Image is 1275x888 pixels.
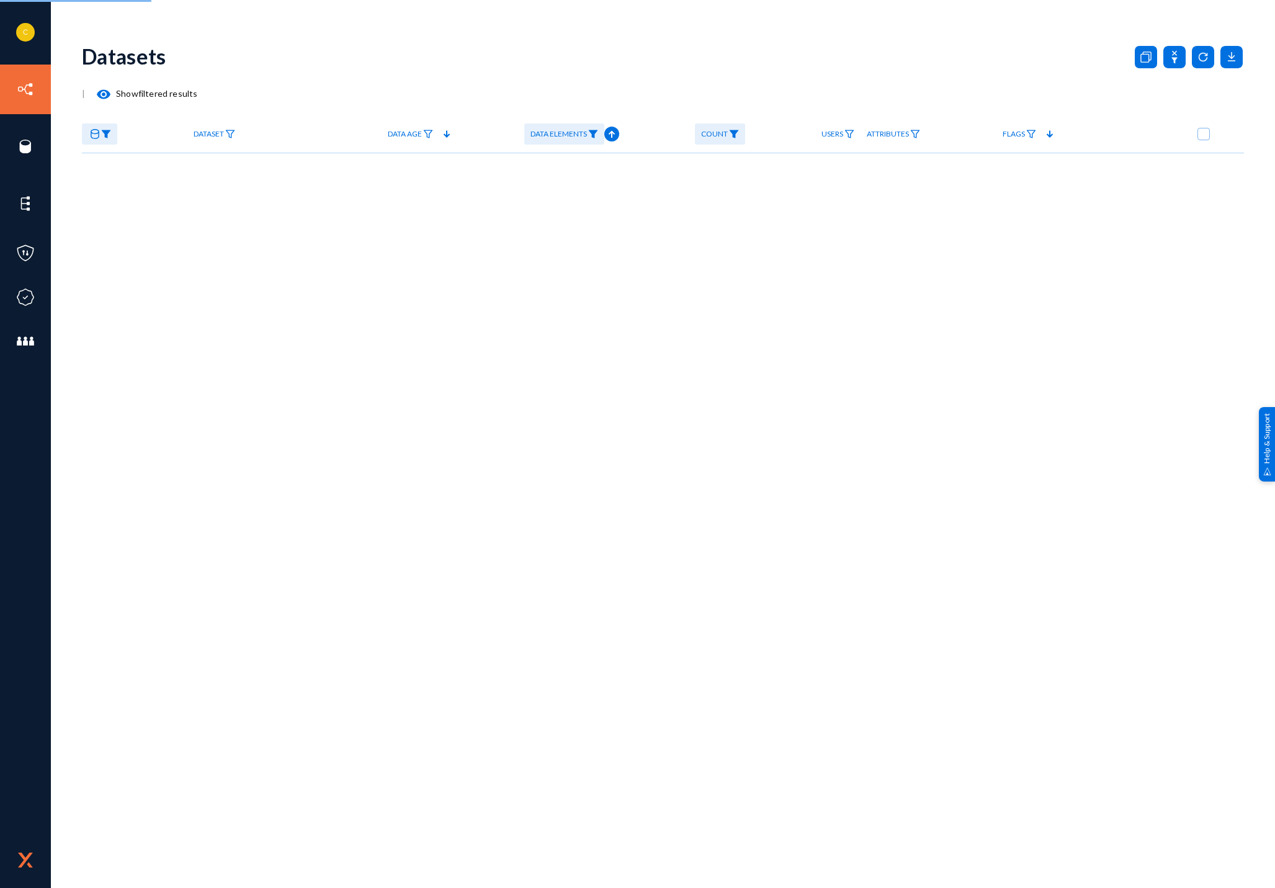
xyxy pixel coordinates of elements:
img: icon-filter.svg [844,130,854,138]
a: Data Elements [524,123,604,145]
img: icon-filter-filled.svg [729,130,739,138]
a: Data Age [382,123,439,145]
img: icon-compliance.svg [16,288,35,307]
img: icon-filter.svg [910,130,920,138]
mat-icon: visibility [96,87,111,102]
a: Flags [996,123,1042,145]
span: Data Age [388,130,422,138]
span: Flags [1003,130,1025,138]
span: Dataset [194,130,224,138]
span: | [82,88,85,99]
span: Count [701,130,728,138]
img: icon-inventory.svg [16,80,35,99]
img: 1687c577c4dc085bd5ba4471514e2ea1 [16,23,35,42]
img: icon-filter.svg [423,130,433,138]
div: Help & Support [1259,406,1275,481]
img: icon-filter-filled.svg [101,130,111,138]
img: icon-elements.svg [16,194,35,213]
img: icon-members.svg [16,332,35,351]
img: icon-filter-filled.svg [588,130,598,138]
a: Attributes [861,123,926,145]
img: icon-policies.svg [16,244,35,262]
img: icon-filter.svg [225,130,235,138]
span: Users [821,130,843,138]
img: icon-sources.svg [16,137,35,156]
img: icon-filter.svg [1026,130,1036,138]
span: Data Elements [530,130,587,138]
a: Users [815,123,861,145]
img: help_support.svg [1263,467,1271,475]
a: Count [695,123,745,145]
span: Show filtered results [85,88,197,99]
a: Dataset [187,123,241,145]
span: Attributes [867,130,909,138]
div: Datasets [82,43,166,69]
